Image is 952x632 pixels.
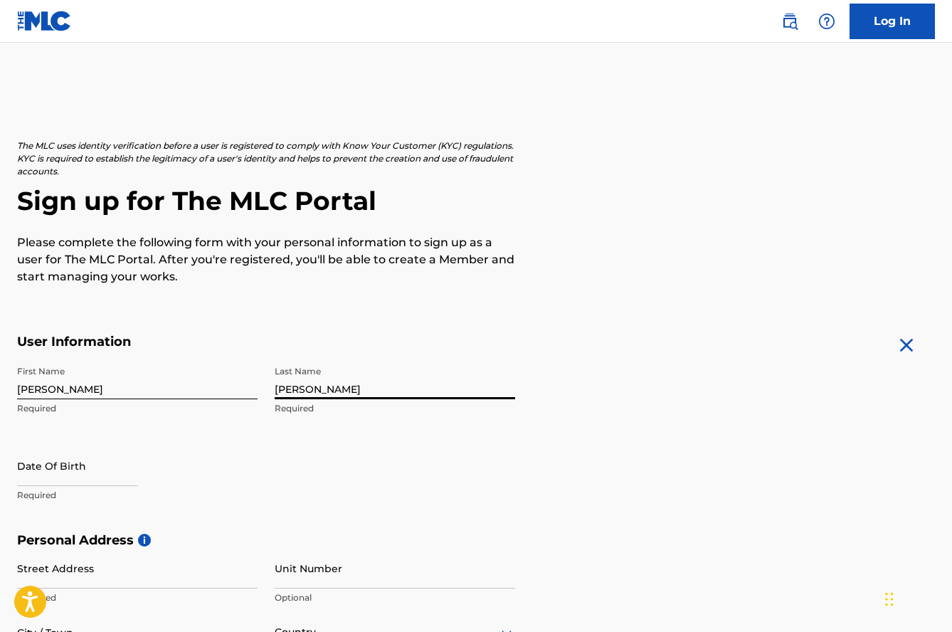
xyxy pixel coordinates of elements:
[881,564,952,632] iframe: Chat Widget
[17,591,258,604] p: Required
[781,13,798,30] img: search
[818,13,835,30] img: help
[17,234,515,285] p: Please complete the following form with your personal information to sign up as a user for The ML...
[885,578,894,621] div: Drag
[813,7,841,36] div: Help
[850,4,935,39] a: Log In
[17,532,935,549] h5: Personal Address
[17,402,258,415] p: Required
[138,534,151,547] span: i
[17,489,258,502] p: Required
[895,334,918,357] img: close
[17,334,515,350] h5: User Information
[776,7,804,36] a: Public Search
[17,11,72,31] img: MLC Logo
[275,591,515,604] p: Optional
[17,139,515,178] p: The MLC uses identity verification before a user is registered to comply with Know Your Customer ...
[17,185,935,217] h2: Sign up for The MLC Portal
[275,402,515,415] p: Required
